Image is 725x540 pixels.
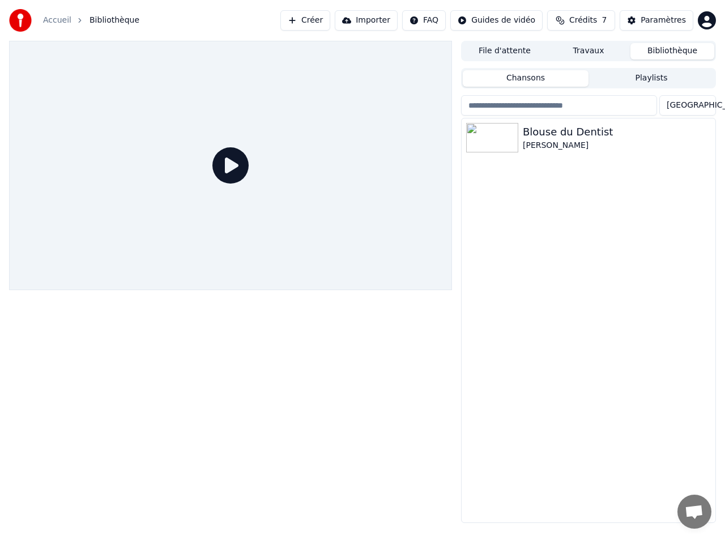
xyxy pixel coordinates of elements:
[523,140,711,151] div: [PERSON_NAME]
[9,9,32,32] img: youka
[547,43,630,59] button: Travaux
[43,15,139,26] nav: breadcrumb
[335,10,398,31] button: Importer
[523,124,711,140] div: Blouse du Dentist
[620,10,693,31] button: Paramètres
[43,15,71,26] a: Accueil
[547,10,615,31] button: Crédits7
[602,15,607,26] span: 7
[641,15,686,26] div: Paramètres
[89,15,139,26] span: Bibliothèque
[588,70,714,87] button: Playlists
[463,70,588,87] button: Chansons
[280,10,330,31] button: Créer
[402,10,446,31] button: FAQ
[569,15,597,26] span: Crédits
[463,43,547,59] button: File d'attente
[630,43,714,59] button: Bibliothèque
[450,10,543,31] button: Guides de vidéo
[677,495,711,529] div: Ouvrir le chat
